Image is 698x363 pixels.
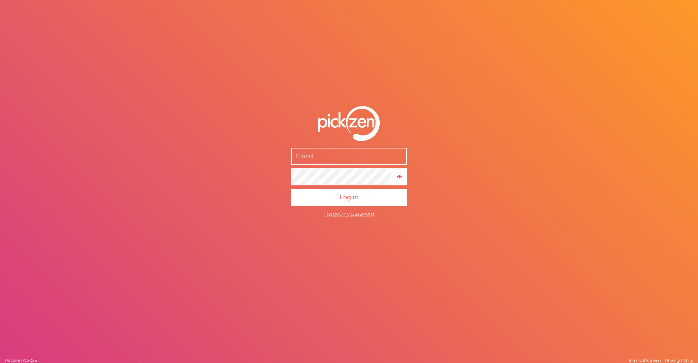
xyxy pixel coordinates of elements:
a: Privacy Policy [663,358,695,363]
span: Privacy Policy [665,358,693,363]
a: Terms of Service [626,358,663,363]
a: Pickzen © 2025 [3,358,38,363]
input: E-mail [291,148,407,165]
img: pz-logo-white.png [318,106,380,141]
span: Terms of Service [628,358,661,363]
button: Log in [291,189,407,206]
a: I forgot my password [324,210,374,217]
span: Log in [339,193,359,201]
